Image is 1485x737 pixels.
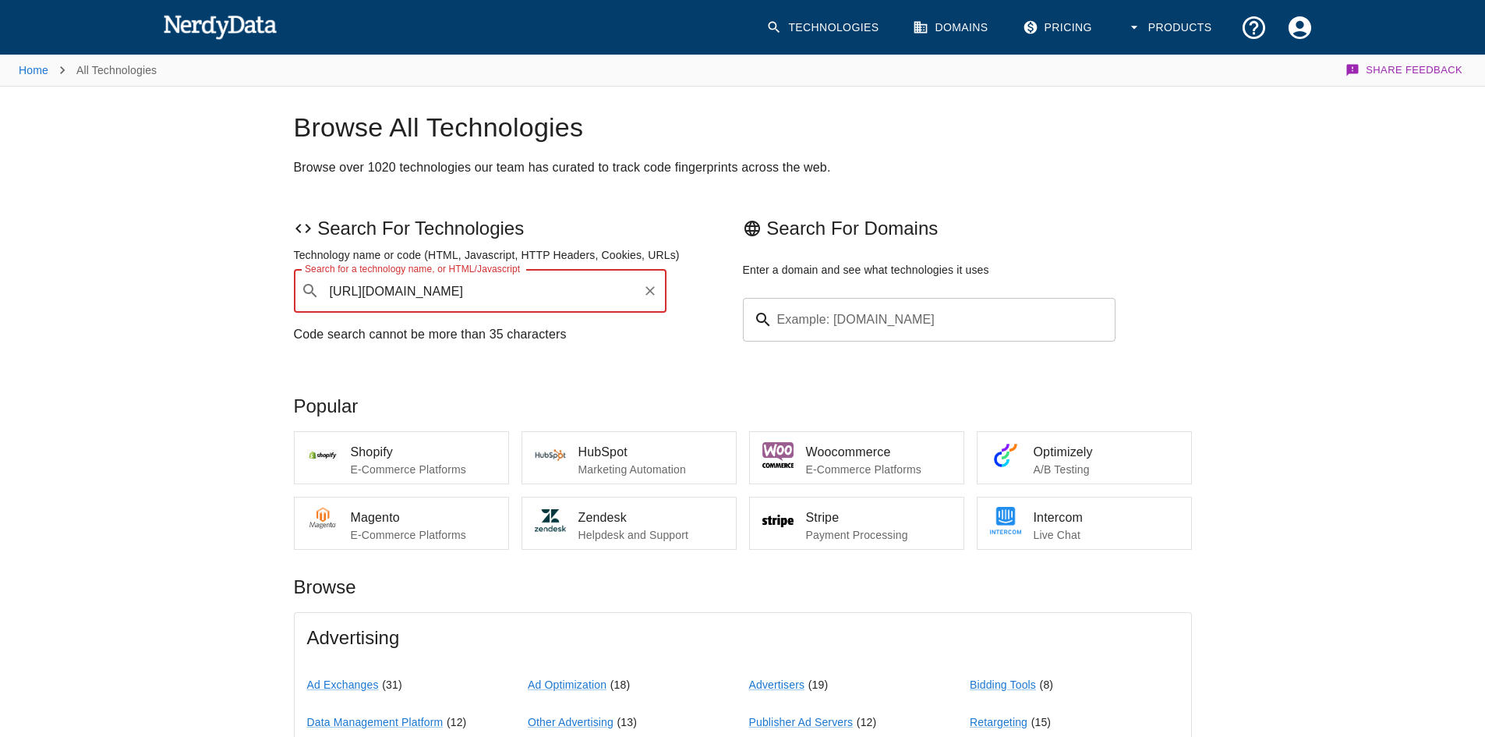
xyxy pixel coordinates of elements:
[294,325,667,344] p: Code search cannot be more than 35 characters
[806,527,951,543] p: Payment Processing
[806,508,951,527] span: Stripe
[1034,443,1179,462] span: Optimizely
[1407,626,1466,686] iframe: Drift Widget Chat Controller
[806,443,951,462] span: Woocommerce
[977,431,1192,484] a: OptimizelyA/B Testing
[1231,5,1277,51] button: Support and Documentation
[970,716,1027,728] a: Retargeting
[522,431,737,484] a: HubSpotMarketing Automation
[1013,5,1105,51] a: Pricing
[806,462,951,477] p: E-Commerce Platforms
[1277,5,1323,51] button: Account Settings
[163,11,278,42] img: NerdyData.com
[382,679,402,691] span: ( 31 )
[294,497,509,550] a: MagentoE-Commerce Platforms
[294,394,1192,419] p: Popular
[903,5,1000,51] a: Domains
[1040,679,1054,691] span: ( 8 )
[578,443,723,462] span: HubSpot
[294,216,743,241] p: Search For Technologies
[743,262,1192,278] p: Enter a domain and see what technologies it uses
[977,497,1192,550] a: IntercomLive Chat
[1034,508,1179,527] span: Intercom
[19,55,157,86] nav: breadcrumb
[1343,55,1466,86] button: Share Feedback
[857,716,877,728] span: ( 12 )
[743,216,1192,241] p: Search For Domains
[294,157,1192,179] h2: Browse over 1020 technologies our team has curated to track code fingerprints across the web.
[294,247,743,263] p: Technology name or code (HTML, Javascript, HTTP Headers, Cookies, URLs)
[351,443,496,462] span: Shopify
[578,462,723,477] p: Marketing Automation
[1034,462,1179,477] p: A/B Testing
[528,679,606,691] a: Ad Optimization
[528,716,613,728] a: Other Advertising
[749,716,854,728] a: Publisher Ad Servers
[757,5,891,51] a: Technologies
[294,431,509,484] a: ShopifyE-Commerce Platforms
[351,462,496,477] p: E-Commerce Platforms
[610,679,631,691] span: ( 18 )
[294,575,1192,600] p: Browse
[305,262,520,275] label: Search for a technology name, or HTML/Javascript
[808,679,829,691] span: ( 19 )
[76,62,157,78] p: All Technologies
[447,716,467,728] span: ( 12 )
[749,679,805,691] a: Advertisers
[1034,527,1179,543] p: Live Chat
[351,508,496,527] span: Magento
[1117,5,1225,51] button: Products
[617,716,638,728] span: ( 13 )
[351,527,496,543] p: E-Commerce Platforms
[307,716,444,728] a: Data Management Platform
[307,679,379,691] a: Ad Exchanges
[578,527,723,543] p: Helpdesk and Support
[19,64,48,76] a: Home
[522,497,737,550] a: ZendeskHelpdesk and Support
[639,280,661,302] button: Clear
[307,625,1179,650] span: Advertising
[749,497,964,550] a: StripePayment Processing
[749,431,964,484] a: WoocommerceE-Commerce Platforms
[578,508,723,527] span: Zendesk
[294,112,1192,144] h1: Browse All Technologies
[970,679,1036,691] a: Bidding Tools
[1031,716,1052,728] span: ( 15 )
